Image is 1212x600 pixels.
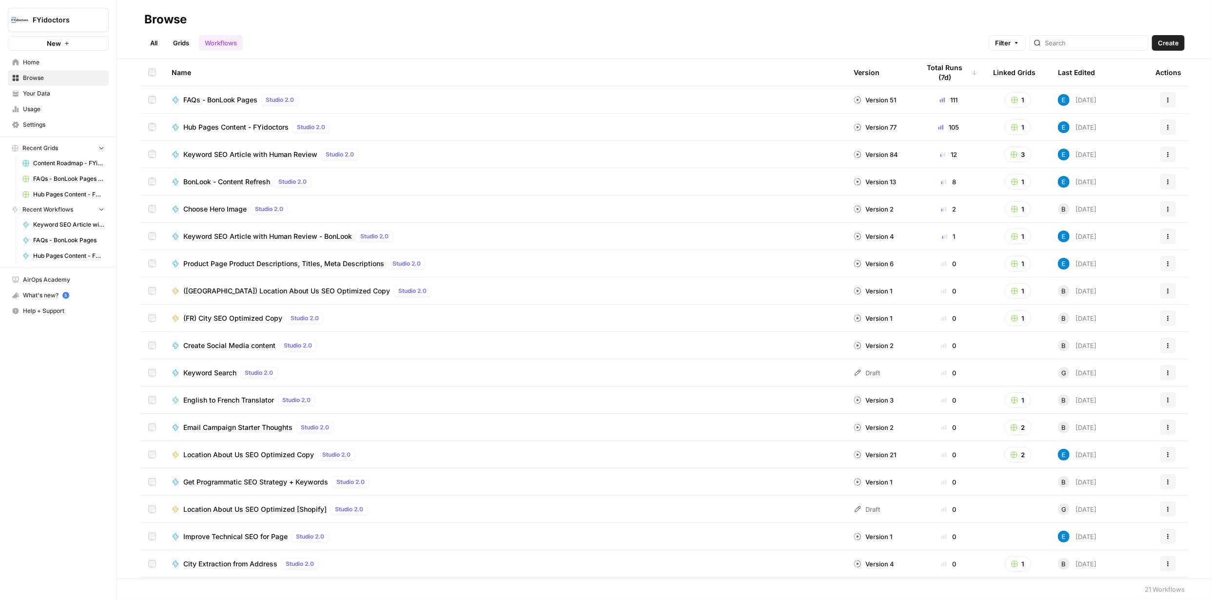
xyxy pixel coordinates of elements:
[1062,395,1066,405] span: B
[1005,310,1031,326] button: 1
[1058,449,1096,461] div: [DATE]
[854,177,896,187] div: Version 13
[920,395,977,405] div: 0
[854,423,894,432] div: Version 2
[920,450,977,460] div: 0
[172,258,838,270] a: Product Page Product Descriptions, Titles, Meta DescriptionsStudio 2.0
[995,38,1011,48] span: Filter
[1005,256,1031,271] button: 1
[1058,149,1070,160] img: lntvtk5df957tx83savlbk37mrre
[8,117,109,133] a: Settings
[183,122,289,132] span: Hub Pages Content - FYidoctors
[28,57,36,64] img: tab_domain_overview_orange.svg
[183,286,390,296] span: ([GEOGRAPHIC_DATA]) Location About Us SEO Optimized Copy
[1058,231,1070,242] img: lntvtk5df957tx83savlbk37mrre
[920,177,977,187] div: 8
[1062,313,1066,323] span: B
[183,150,317,159] span: Keyword SEO Article with Human Review
[172,367,838,379] a: Keyword SearchStudio 2.0
[8,70,109,86] a: Browse
[1058,258,1096,270] div: [DATE]
[1058,231,1096,242] div: [DATE]
[8,86,109,101] a: Your Data
[109,58,161,64] div: Keywords by Traffic
[33,174,104,183] span: FAQs - BonLook Pages Grid
[62,292,69,299] a: 5
[183,341,275,350] span: Create Social Media content
[266,96,294,104] span: Studio 2.0
[167,35,195,51] a: Grids
[18,171,109,187] a: FAQs - BonLook Pages Grid
[854,286,892,296] div: Version 1
[183,559,277,569] span: City Extraction from Address
[172,449,838,461] a: Location About Us SEO Optimized CopyStudio 2.0
[920,95,977,105] div: 111
[920,150,977,159] div: 12
[183,368,236,378] span: Keyword Search
[1058,258,1070,270] img: lntvtk5df957tx83savlbk37mrre
[920,532,977,542] div: 0
[183,504,327,514] span: Location About Us SEO Optimized [Shopify]
[16,16,23,23] img: logo_orange.svg
[291,314,319,323] span: Studio 2.0
[18,187,109,202] a: Hub Pages Content - FYidoctors Grid
[33,252,104,260] span: Hub Pages Content - FYidoctors
[172,503,838,515] a: Location About Us SEO Optimized [Shopify]Studio 2.0
[1005,556,1031,572] button: 1
[297,123,325,132] span: Studio 2.0
[1062,286,1066,296] span: B
[1145,584,1185,594] div: 21 Workflows
[1058,503,1096,515] div: [DATE]
[1058,121,1070,133] img: lntvtk5df957tx83savlbk37mrre
[854,341,894,350] div: Version 2
[989,35,1026,51] button: Filter
[27,16,48,23] div: v 4.0.25
[8,288,109,303] button: What's new? 5
[23,74,104,82] span: Browse
[1058,531,1070,542] img: lntvtk5df957tx83savlbk37mrre
[1005,283,1031,299] button: 1
[23,120,104,129] span: Settings
[326,150,354,159] span: Studio 2.0
[183,177,270,187] span: BonLook - Content Refresh
[183,532,288,542] span: Improve Technical SEO for Page
[1005,92,1031,108] button: 1
[172,476,838,488] a: Get Programmatic SEO Strategy + KeywordsStudio 2.0
[8,141,109,155] button: Recent Grids
[22,205,73,214] span: Recent Workflows
[854,368,880,378] div: Draft
[1062,423,1066,432] span: B
[1004,420,1032,435] button: 2
[920,368,977,378] div: 0
[301,423,329,432] span: Studio 2.0
[11,11,29,29] img: FYidoctors Logo
[172,203,838,215] a: Choose Hero ImageStudio 2.0
[1058,176,1096,188] div: [DATE]
[1058,59,1095,86] div: Last Edited
[360,232,389,241] span: Studio 2.0
[920,559,977,569] div: 0
[172,285,838,297] a: ([GEOGRAPHIC_DATA]) Location About Us SEO Optimized CopyStudio 2.0
[1005,229,1031,244] button: 1
[8,8,109,32] button: Workspace: FYidoctors
[39,58,87,64] div: Domain Overview
[1152,35,1185,51] button: Create
[920,313,977,323] div: 0
[18,155,109,171] a: Content Roadmap - FYidoctors
[1058,476,1096,488] div: [DATE]
[1058,285,1096,297] div: [DATE]
[47,39,61,48] span: New
[1004,147,1032,162] button: 3
[854,450,896,460] div: Version 21
[33,15,92,25] span: FYidoctors
[1045,38,1144,48] input: Search
[920,504,977,514] div: 0
[18,217,109,232] a: Keyword SEO Article with Human Review
[920,259,977,269] div: 0
[854,95,896,105] div: Version 51
[172,121,838,133] a: Hub Pages Content - FYidoctorsStudio 2.0
[854,122,897,132] div: Version 77
[33,236,104,245] span: FAQs - BonLook Pages
[1058,531,1096,542] div: [DATE]
[854,204,894,214] div: Version 2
